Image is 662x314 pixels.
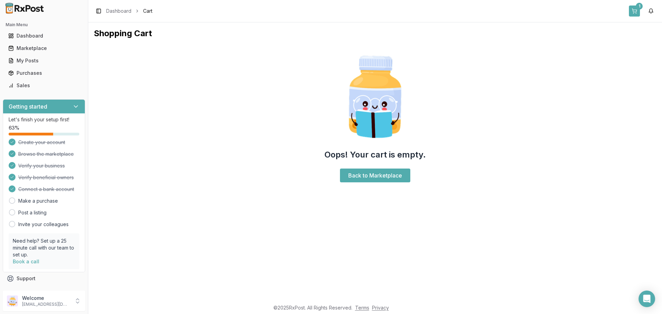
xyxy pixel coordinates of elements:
p: Need help? Set up a 25 minute call with our team to set up. [13,237,75,258]
button: Dashboard [3,30,85,41]
a: Post a listing [18,209,47,216]
a: Purchases [6,67,82,79]
div: Marketplace [8,45,80,52]
h2: Main Menu [6,22,82,28]
img: User avatar [7,295,18,306]
h1: Shopping Cart [94,28,656,39]
button: 1 [629,6,640,17]
button: Sales [3,80,85,91]
a: Sales [6,79,82,92]
button: Purchases [3,68,85,79]
h3: Getting started [9,102,47,111]
p: Welcome [22,295,70,302]
span: Connect a bank account [18,186,74,193]
button: Feedback [3,285,85,297]
span: Cart [143,8,152,14]
div: Purchases [8,70,80,77]
p: [EMAIL_ADDRESS][DOMAIN_NAME] [22,302,70,307]
div: My Posts [8,57,80,64]
button: My Posts [3,55,85,66]
span: Browse the marketplace [18,151,74,158]
div: Dashboard [8,32,80,39]
span: Create your account [18,139,65,146]
a: Dashboard [6,30,82,42]
a: Dashboard [106,8,131,14]
button: Support [3,272,85,285]
div: Open Intercom Messenger [639,291,655,307]
a: Book a call [13,259,39,264]
nav: breadcrumb [106,8,152,14]
a: Privacy [372,305,389,311]
img: Smart Pill Bottle [331,53,419,141]
p: Let's finish your setup first! [9,116,79,123]
span: 63 % [9,124,19,131]
a: Back to Marketplace [340,169,410,182]
a: Make a purchase [18,197,58,204]
img: RxPost Logo [3,3,47,14]
a: Terms [355,305,369,311]
h2: Oops! Your cart is empty. [324,149,426,160]
div: 1 [636,3,643,10]
span: Verify your business [18,162,65,169]
a: Invite your colleagues [18,221,69,228]
button: Marketplace [3,43,85,54]
div: Sales [8,82,80,89]
a: Marketplace [6,42,82,54]
span: Feedback [17,287,40,294]
a: My Posts [6,54,82,67]
span: Verify beneficial owners [18,174,74,181]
